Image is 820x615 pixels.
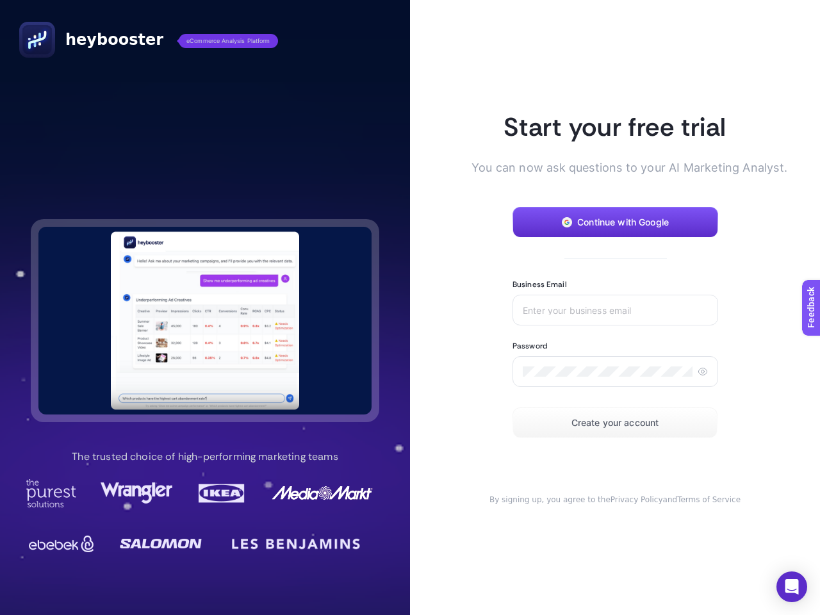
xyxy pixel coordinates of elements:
img: Salomon [120,531,202,557]
span: Feedback [8,4,49,14]
label: Password [512,341,547,351]
img: MediaMarkt [271,479,373,507]
span: By signing up, you agree to the [489,495,611,504]
span: Continue with Google [577,217,669,227]
a: Terms of Service [677,495,741,504]
img: Ikea [196,479,247,507]
p: You can now ask questions to your AI Marketing Analyst. [471,159,758,176]
div: Open Intercom Messenger [776,571,807,602]
span: heybooster [65,29,163,50]
button: Continue with Google [512,207,718,238]
button: Create your account [512,407,717,438]
a: Privacy Policy [611,495,663,504]
img: Purest [26,479,77,507]
input: Enter your business email [523,305,708,315]
div: and [471,495,758,505]
img: Wrangler [101,479,172,507]
label: Business Email [512,279,567,290]
p: The trusted choice of high-performing marketing teams [72,449,338,464]
a: heyboostereCommerce Analysis Platform [19,22,278,58]
span: Create your account [571,418,659,428]
img: Ebebek [26,531,97,557]
span: eCommerce Analysis Platform [179,34,278,48]
img: LesBenjamin [224,529,368,559]
h1: Start your free trial [471,110,758,143]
